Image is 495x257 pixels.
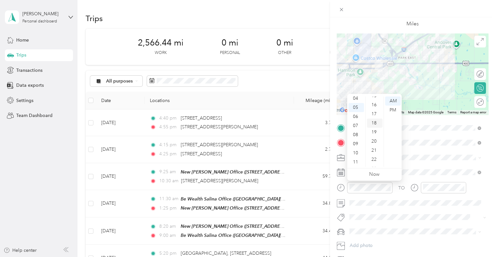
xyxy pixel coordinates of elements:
[398,185,405,191] div: TO
[367,164,382,173] div: 23
[338,106,360,115] a: Open this area in Google Maps (opens a new window)
[408,110,443,114] span: Map data ©2025 Google
[348,130,364,139] div: 08
[369,171,380,177] a: Now
[385,106,401,115] div: PM
[447,110,456,114] a: Terms (opens in new tab)
[338,106,360,115] img: Google
[348,94,364,103] div: 04
[385,96,401,106] div: AM
[367,128,382,137] div: 19
[348,112,364,121] div: 06
[459,221,495,257] iframe: Everlance-gr Chat Button Frame
[406,20,419,28] p: Miles
[348,158,364,167] div: 11
[367,155,382,164] div: 22
[347,241,488,250] button: Add photo
[348,121,364,130] div: 07
[460,110,486,114] a: Report a map error
[367,100,382,109] div: 16
[367,137,382,146] div: 20
[367,109,382,119] div: 17
[348,139,364,148] div: 09
[348,148,364,158] div: 10
[367,119,382,128] div: 18
[367,146,382,155] div: 21
[348,103,364,112] div: 05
